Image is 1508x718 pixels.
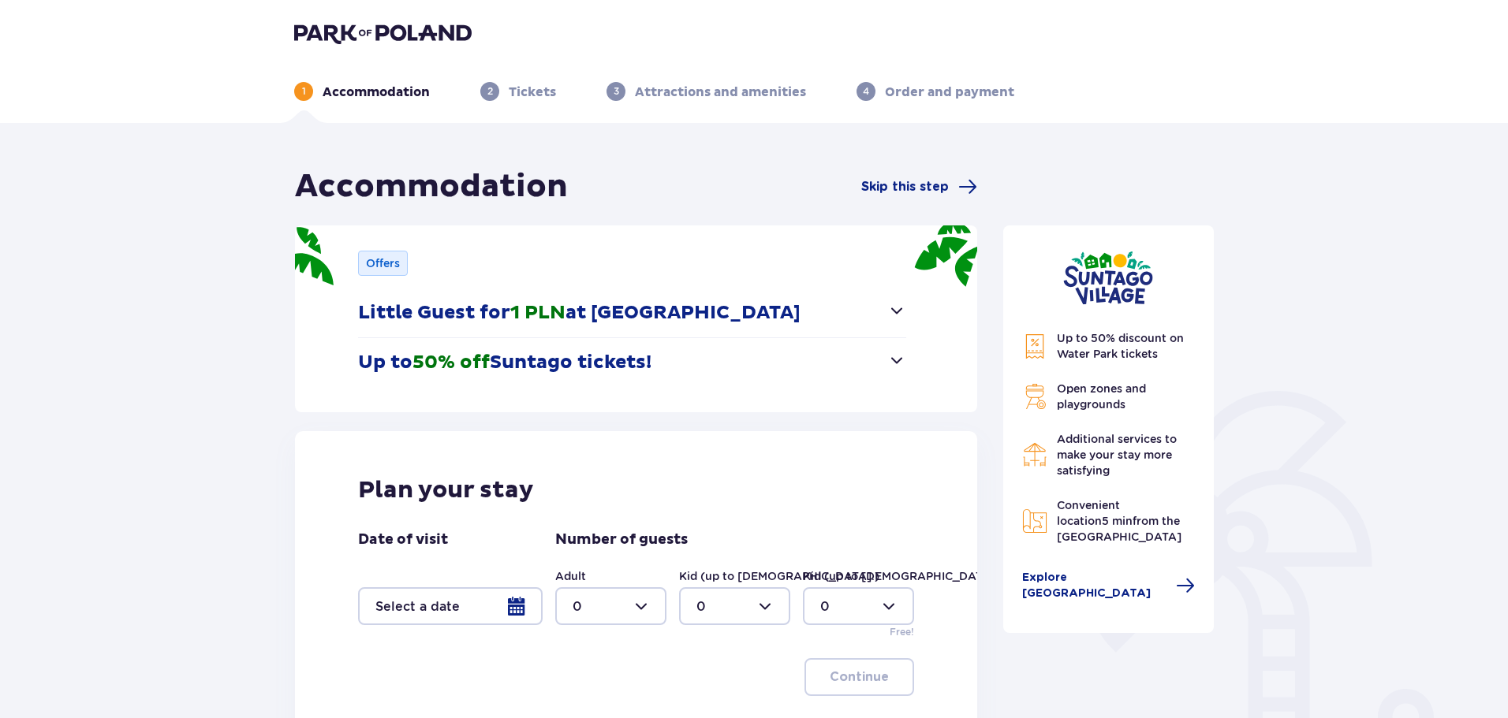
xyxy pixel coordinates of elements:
div: 3Attractions and amenities [607,82,806,101]
label: Kid (up to [DEMOGRAPHIC_DATA].) [679,568,879,584]
p: Free! [890,625,914,639]
p: Offers [366,255,400,271]
p: Little Guest for at [GEOGRAPHIC_DATA] [358,301,801,325]
span: 1 PLN [510,301,565,325]
button: Continue [804,658,914,696]
a: Explore [GEOGRAPHIC_DATA] [1022,570,1196,601]
a: Skip this step [861,177,977,196]
button: Up to50% offSuntago tickets! [358,338,906,387]
p: Plan your stay [358,475,534,505]
p: Tickets [509,84,556,101]
span: 50% off [412,351,490,374]
span: Additional services to make your stay more satisfying [1057,433,1177,477]
img: Restaurant Icon [1022,442,1047,467]
img: Park of Poland logo [294,22,472,44]
p: Order and payment [885,84,1014,101]
p: Accommodation [323,84,430,101]
span: Convenient location from the [GEOGRAPHIC_DATA] [1057,499,1181,543]
label: Adult [555,568,586,584]
p: 4 [863,84,869,99]
div: 2Tickets [480,82,556,101]
p: 1 [302,84,306,99]
p: Up to Suntago tickets! [358,351,651,374]
h1: Accommodation [295,167,568,206]
p: 2 [487,84,493,99]
p: Date of visit [358,530,448,549]
p: 3 [614,84,619,99]
span: Explore [GEOGRAPHIC_DATA] [1022,570,1167,601]
img: Suntago Village [1063,251,1153,305]
div: 1Accommodation [294,82,430,101]
img: Discount Icon [1022,333,1047,359]
button: Little Guest for1 PLNat [GEOGRAPHIC_DATA] [358,288,906,337]
label: Kid (up to [DEMOGRAPHIC_DATA].) [803,568,1003,584]
span: Skip this step [861,178,949,195]
p: Continue [830,668,889,686]
span: 5 min [1102,515,1133,527]
p: Number of guests [555,530,688,549]
p: Attractions and amenities [635,84,806,101]
div: 4Order and payment [857,82,1014,101]
img: Map Icon [1022,508,1047,534]
span: Up to 50% discount on Water Park tickets [1057,332,1184,360]
img: Grill Icon [1022,384,1047,409]
span: Open zones and playgrounds [1057,382,1146,411]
